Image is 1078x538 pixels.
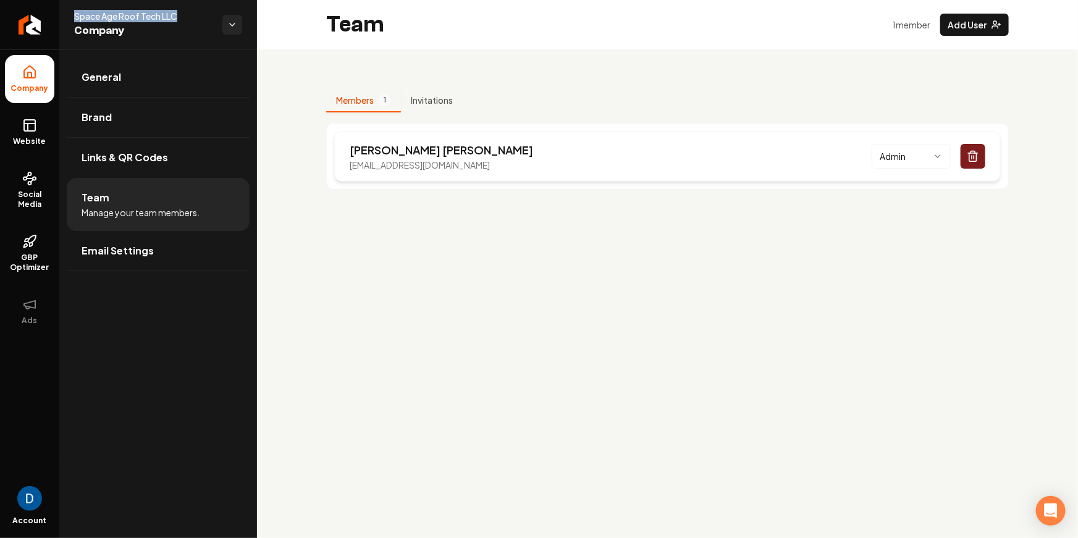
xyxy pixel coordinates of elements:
span: Ads [17,316,43,326]
span: GBP Optimizer [5,253,54,272]
span: Social Media [5,190,54,209]
span: Links & QR Codes [82,150,168,165]
p: [EMAIL_ADDRESS][DOMAIN_NAME] [350,159,533,171]
h2: Team [326,12,384,37]
button: Open user button [17,486,42,511]
div: Open Intercom Messenger [1036,496,1066,526]
span: Manage your team members. [82,206,200,219]
span: Email Settings [82,243,154,258]
button: Ads [5,287,54,335]
span: Company [74,22,213,40]
button: Invitations [401,89,463,112]
span: Space Age Roof Tech LLC [74,10,213,22]
span: Account [13,516,47,526]
button: Members [326,89,401,112]
a: Website [5,108,54,156]
p: 1 member [892,19,930,31]
img: Rebolt Logo [19,15,41,35]
a: Social Media [5,161,54,219]
span: Team [82,190,109,205]
a: Email Settings [67,231,250,271]
button: Add User [940,14,1009,36]
p: [PERSON_NAME] [PERSON_NAME] [350,141,533,159]
span: Company [6,83,54,93]
a: GBP Optimizer [5,224,54,282]
span: General [82,70,121,85]
img: David Rice [17,486,42,511]
a: Links & QR Codes [67,138,250,177]
a: Brand [67,98,250,137]
span: 1 [379,94,391,106]
span: Website [9,137,51,146]
a: General [67,57,250,97]
span: Brand [82,110,112,125]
